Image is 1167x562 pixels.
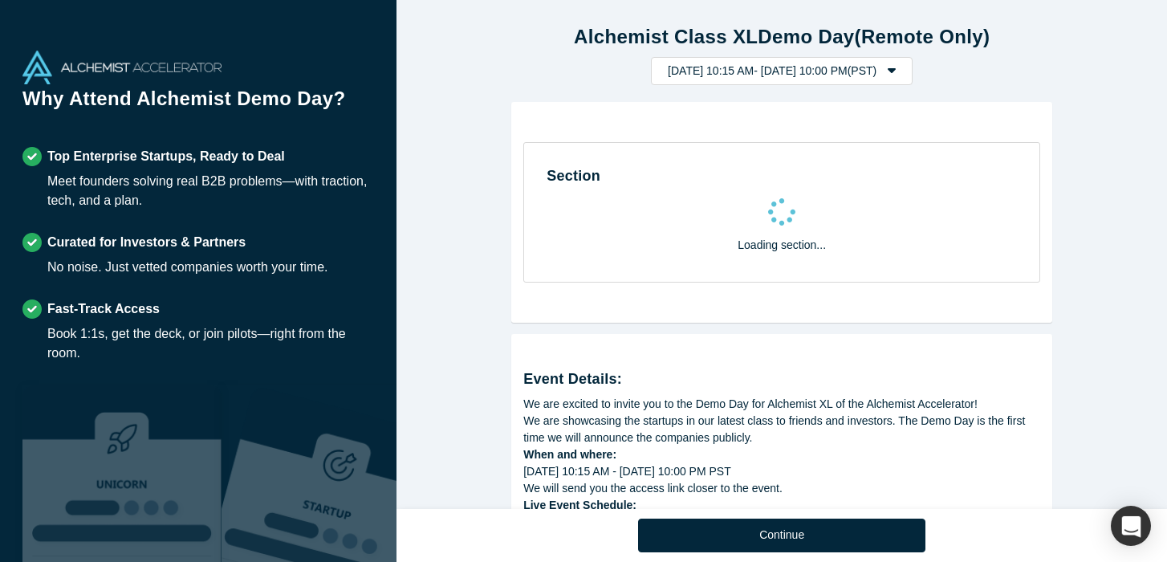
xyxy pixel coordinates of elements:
[47,324,374,363] div: Book 1:1s, get the deck, or join pilots—right from the room.
[47,302,160,316] strong: Fast-Track Access
[47,172,374,210] div: Meet founders solving real B2B problems—with traction, tech, and a plan.
[47,235,246,249] strong: Curated for Investors & Partners
[523,499,636,511] strong: Live Event Schedule:
[651,57,913,85] button: [DATE] 10:15 AM- [DATE] 10:00 PM(PST)
[523,371,622,387] strong: Event Details:
[47,258,328,277] div: No noise. Just vetted companies worth your time.
[22,51,222,84] img: Alchemist Accelerator Logo
[523,463,1040,480] div: [DATE] 10:15 AM - [DATE] 10:00 PM PST
[547,165,994,187] h3: Section
[523,480,1040,497] div: We will send you the access link closer to the event.
[574,26,990,47] strong: Alchemist Class XL Demo Day (Remote Only)
[47,149,285,163] strong: Top Enterprise Startups, Ready to Deal
[22,84,374,124] h1: Why Attend Alchemist Demo Day?
[523,396,1040,413] div: We are excited to invite you to the Demo Day for Alchemist XL of the Alchemist Accelerator!
[738,237,826,254] p: Loading section...
[523,448,616,461] strong: When and where:
[638,519,925,552] button: Continue
[523,413,1040,446] div: We are showcasing the startups in our latest class to friends and investors. The Demo Day is the ...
